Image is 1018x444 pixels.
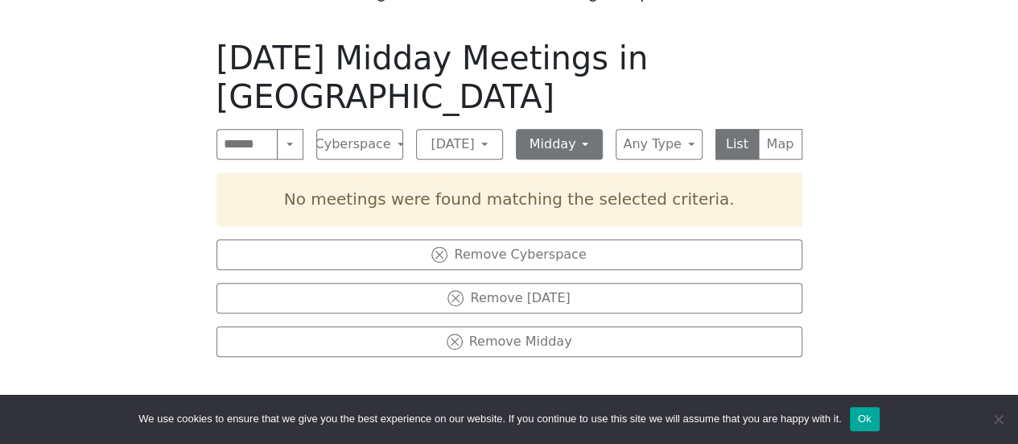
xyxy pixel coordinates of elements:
button: Remove [DATE] [216,283,802,313]
button: [DATE] [416,129,503,160]
button: Ok [850,407,880,431]
button: Remove Cyberspace [216,239,802,270]
button: Cyberspace [316,129,403,160]
button: List [715,129,760,160]
button: Search [277,129,303,160]
input: Search [216,129,278,160]
div: No meetings were found matching the selected criteria. [216,172,802,226]
button: Remove Midday [216,326,802,357]
button: Any Type [616,129,703,160]
button: Map [758,129,802,160]
button: Midday [516,129,603,160]
h1: [DATE] Midday Meetings in [GEOGRAPHIC_DATA] [216,39,802,116]
span: We use cookies to ensure that we give you the best experience on our website. If you continue to ... [138,411,841,427]
span: No [990,411,1006,427]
